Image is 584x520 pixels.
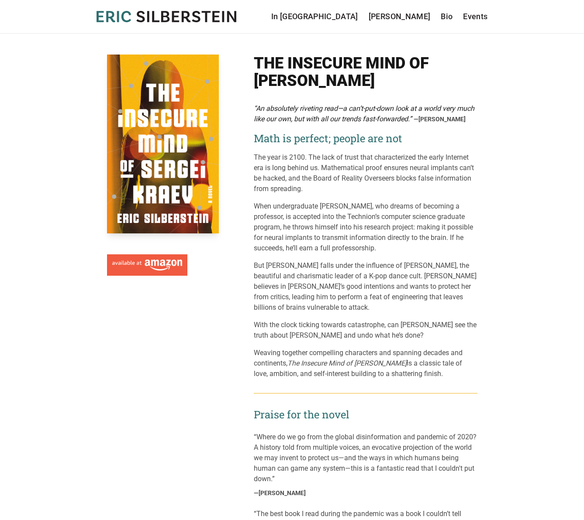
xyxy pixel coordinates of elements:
p: When undergraduate [PERSON_NAME], who dreams of becoming a professor, is accepted into the Techni... [254,201,477,253]
img: Available at Amazon [112,260,182,271]
a: Bio [441,10,453,23]
a: [PERSON_NAME] [369,10,431,23]
cite: —[PERSON_NAME] [254,489,306,497]
img: Cover of The Insecure Mind of Sergei Kraev [107,55,219,233]
p: But [PERSON_NAME] falls under the influence of [PERSON_NAME], the beautiful and charismatic leade... [254,260,477,313]
p: The year is 2100. The lack of trust that characterized the early Internet era is long behind us. ... [254,152,477,194]
a: Available at Amazon [107,251,187,276]
h2: Praise for the novel [254,407,477,421]
p: With the clock ticking towards catastrophe, can [PERSON_NAME] see the truth about [PERSON_NAME] a... [254,320,477,341]
a: In [GEOGRAPHIC_DATA] [271,10,358,23]
em: “An absolutely riveting read—a can’t-put-down look at a world very much like our own, but with al... [254,104,474,123]
h1: The Insecure Mind of [PERSON_NAME] [254,55,477,89]
p: Weaving together compelling characters and spanning decades and continents, is a classic tale of ... [254,348,477,379]
a: Events [463,10,487,23]
span: —[PERSON_NAME] [414,116,466,123]
blockquote: “Where do we go from the global disinformation and pandemic of 2020? A history told from multiple... [254,432,477,484]
h2: Math is perfect; people are not [254,131,477,145]
i: The Insecure Mind of [PERSON_NAME] [287,359,407,367]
